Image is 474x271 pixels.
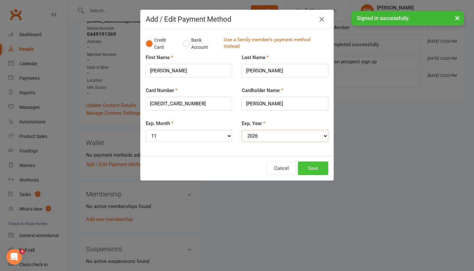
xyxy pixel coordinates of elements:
[146,87,178,94] label: Card Number
[242,87,283,94] label: Cardholder Name
[357,15,410,21] span: Signed in successfully.
[146,97,232,110] input: XXXX-XXXX-XXXX-XXXX
[146,54,173,61] label: First Name
[298,162,328,175] button: Save
[224,36,325,51] a: Use a family member's payment method instead
[146,120,173,127] label: Exp. Month
[183,34,219,54] button: Bank Account
[451,11,463,25] button: ×
[242,54,269,61] label: Last Name
[267,162,296,175] button: Cancel
[6,249,22,265] iframe: Intercom live chat
[146,34,176,54] button: Credit Card
[20,249,25,254] span: 4
[242,97,328,110] input: Name on card
[242,120,265,127] label: Exp. Year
